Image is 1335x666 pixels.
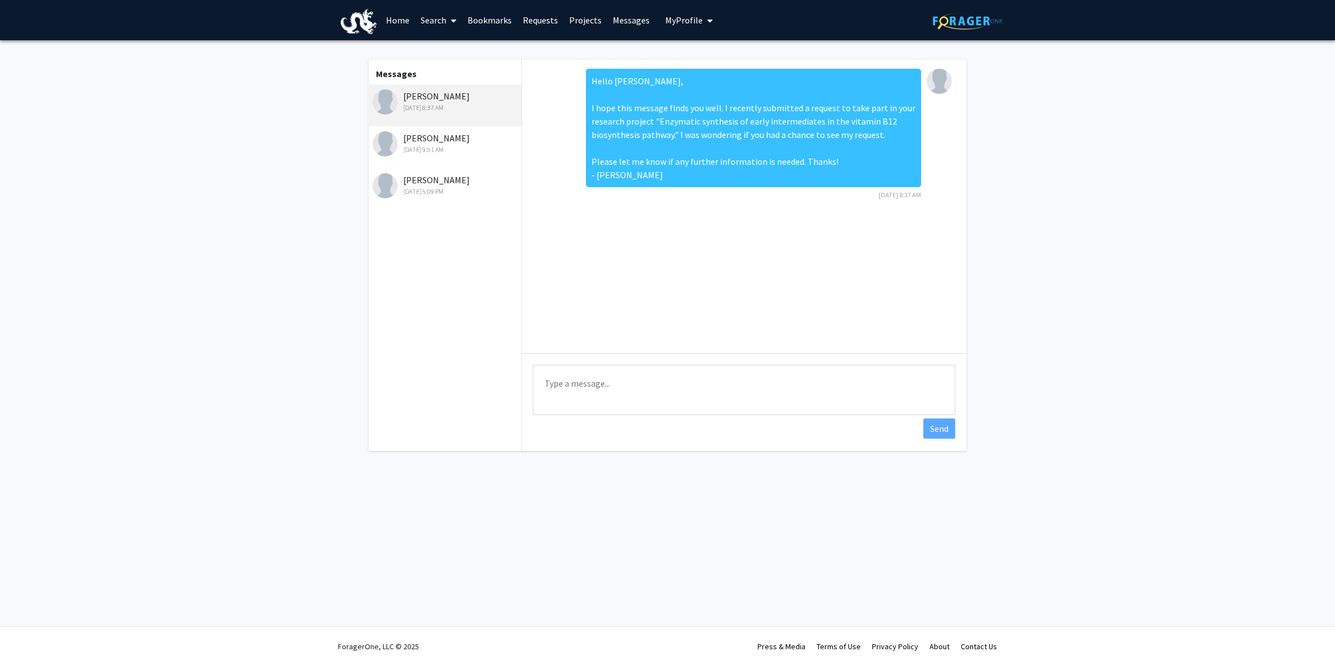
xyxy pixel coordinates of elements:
img: ForagerOne Logo [933,12,1003,30]
div: ForagerOne, LLC © 2025 [338,627,419,666]
b: Messages [376,68,417,79]
a: About [929,641,950,651]
a: Search [415,1,462,40]
a: Press & Media [757,641,805,651]
a: Projects [564,1,607,40]
div: [PERSON_NAME] [373,131,518,155]
a: Requests [517,1,564,40]
img: Annalisa Na [373,131,398,156]
div: [DATE] 9:51 AM [373,145,518,155]
a: Contact Us [961,641,997,651]
div: [PERSON_NAME] [373,173,518,197]
img: Joris Beld [373,89,398,115]
a: Messages [607,1,655,40]
a: Bookmarks [462,1,517,40]
iframe: Chat [8,616,47,658]
textarea: Message [533,365,955,415]
div: Hello [PERSON_NAME], I hope this message finds you well. I recently submitted a request to take p... [586,69,921,187]
a: Terms of Use [817,641,861,651]
div: [DATE] 8:37 AM [373,103,518,113]
span: [DATE] 8:37 AM [879,191,921,199]
a: Home [380,1,415,40]
a: Privacy Policy [872,641,918,651]
button: Send [923,418,955,439]
img: Aleksandra Sarcevic [373,173,398,198]
img: Drexel University Logo [341,9,376,34]
img: Nitish Sharma [927,69,952,94]
div: [PERSON_NAME] [373,89,518,113]
div: [DATE] 5:09 PM [373,187,518,197]
span: My Profile [665,15,703,26]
